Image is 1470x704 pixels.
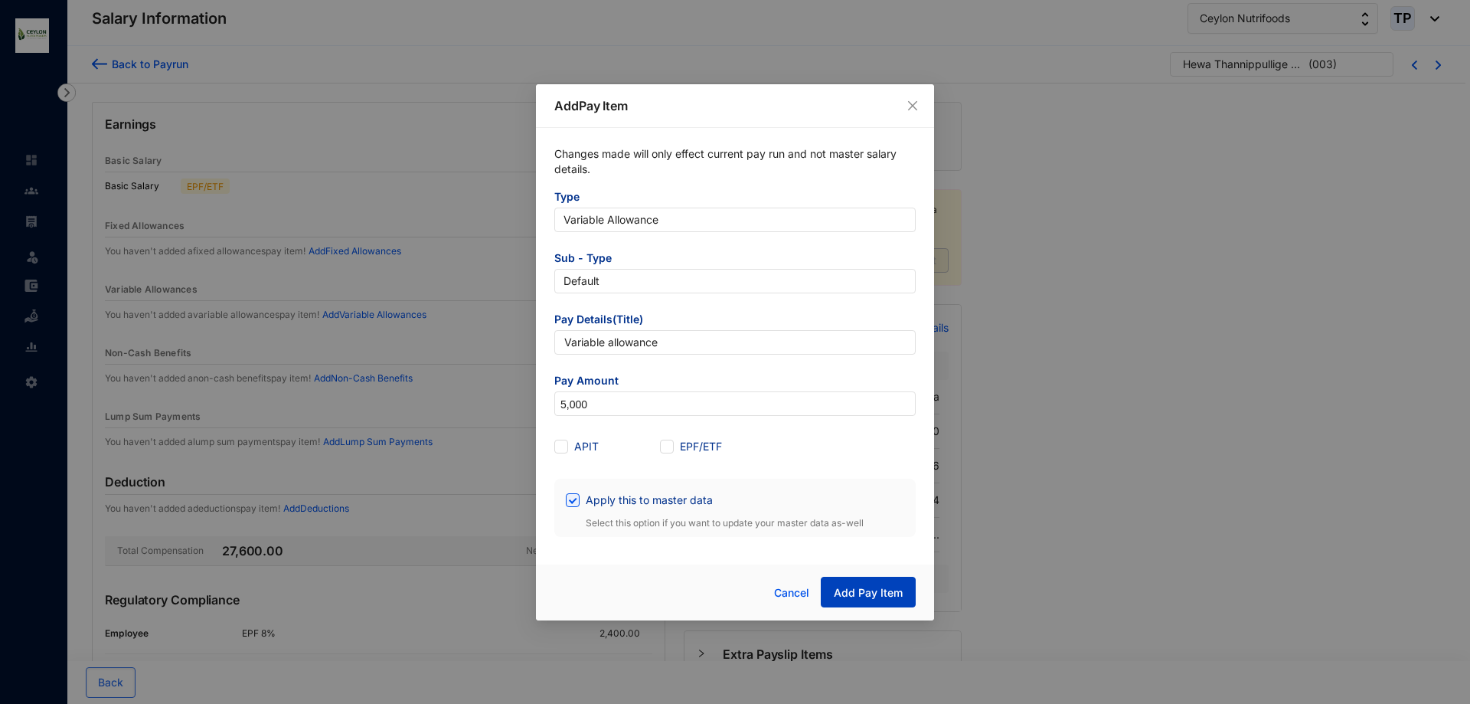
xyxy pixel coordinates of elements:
[563,208,906,231] span: Variable Allowance
[563,270,906,293] span: Default
[763,578,821,608] button: Cancel
[821,577,916,607] button: Add Pay Item
[554,97,916,115] p: Add Pay Item
[580,492,719,509] span: Apply this to master data
[834,585,903,601] span: Add Pay Item
[554,373,916,391] span: Pay Amount
[568,438,605,455] span: APIT
[906,100,919,112] span: close
[566,512,904,531] p: Select this option if you want to update your master data as-well
[554,312,916,330] span: Pay Details(Title)
[674,438,728,455] span: EPF/ETF
[555,392,915,417] input: Amount
[554,189,916,208] span: Type
[904,97,921,114] button: Close
[554,250,916,269] span: Sub - Type
[554,146,916,189] p: Changes made will only effect current pay run and not master salary details.
[774,584,809,601] span: Cancel
[554,330,916,355] input: Pay item title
